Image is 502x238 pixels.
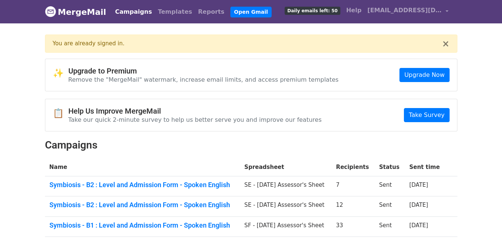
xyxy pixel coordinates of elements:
[375,176,405,196] td: Sent
[49,181,236,189] a: Symbiosis - B2 : Level and Admission Form - Spoken English
[68,66,339,75] h4: Upgrade to Premium
[68,107,322,115] h4: Help Us Improve MergeMail
[68,76,339,84] p: Remove the "MergeMail" watermark, increase email limits, and access premium templates
[343,3,365,18] a: Help
[240,216,332,237] td: SF - [DATE] Assessor's Sheet
[409,202,428,208] a: [DATE]
[282,3,343,18] a: Daily emails left: 50
[45,159,240,176] th: Name
[45,6,56,17] img: MergeMail logo
[404,108,449,122] a: Take Survey
[409,182,428,188] a: [DATE]
[285,7,340,15] span: Daily emails left: 50
[240,159,332,176] th: Spreadsheet
[367,6,442,15] span: [EMAIL_ADDRESS][DOMAIN_NAME]
[331,216,375,237] td: 33
[49,221,236,229] a: Symbiosis - B1 : Level and Admission Form - Spoken English
[442,39,449,48] button: ×
[365,3,451,20] a: [EMAIL_ADDRESS][DOMAIN_NAME]
[53,39,442,48] div: You are already signed in.
[331,159,375,176] th: Recipients
[375,216,405,237] td: Sent
[45,4,106,20] a: MergeMail
[53,68,68,79] span: ✨
[155,4,195,19] a: Templates
[240,176,332,196] td: SE - [DATE] Assessor's Sheet
[195,4,227,19] a: Reports
[49,201,236,209] a: Symbiosis - B2 : Level and Admission Form - Spoken English
[112,4,155,19] a: Campaigns
[53,108,68,119] span: 📋
[45,139,457,151] h2: Campaigns
[375,159,405,176] th: Status
[405,159,448,176] th: Sent time
[240,196,332,217] td: SE - [DATE] Assessor's Sheet
[375,196,405,217] td: Sent
[399,68,449,82] a: Upgrade Now
[331,176,375,196] td: 7
[331,196,375,217] td: 12
[68,116,322,124] p: Take our quick 2-minute survey to help us better serve you and improve our features
[230,7,272,17] a: Open Gmail
[409,222,428,229] a: [DATE]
